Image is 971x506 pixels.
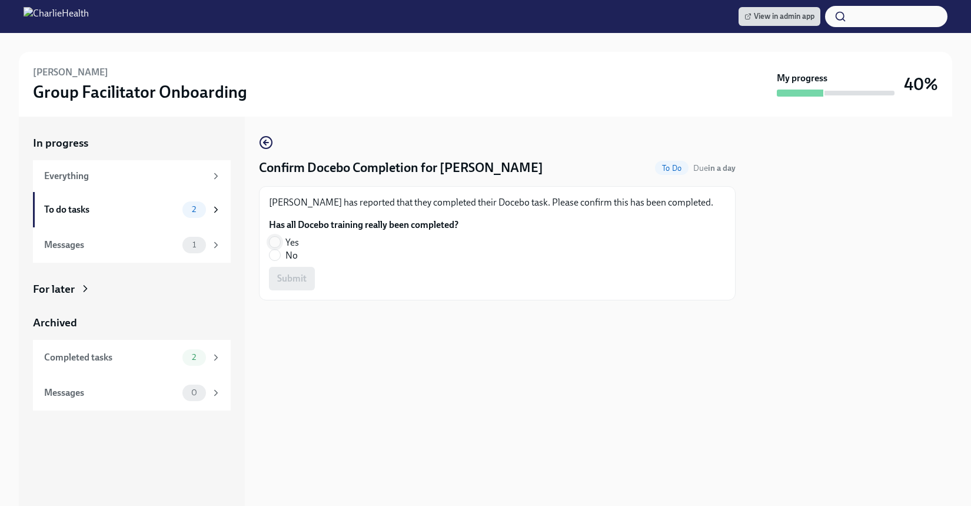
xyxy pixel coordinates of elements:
[708,163,736,173] strong: in a day
[739,7,820,26] a: View in admin app
[285,236,299,249] span: Yes
[269,196,726,209] p: [PERSON_NAME] has reported that they completed their Docebo task. Please confirm this has been co...
[185,205,203,214] span: 2
[184,388,204,397] span: 0
[33,66,108,79] h6: [PERSON_NAME]
[33,282,231,297] a: For later
[33,227,231,263] a: Messages1
[904,74,938,95] h3: 40%
[777,72,827,85] strong: My progress
[33,340,231,375] a: Completed tasks2
[259,159,543,177] h4: Confirm Docebo Completion for [PERSON_NAME]
[33,135,231,151] a: In progress
[33,160,231,192] a: Everything
[33,282,75,297] div: For later
[285,249,298,262] span: No
[33,81,247,102] h3: Group Facilitator Onboarding
[44,351,178,364] div: Completed tasks
[33,192,231,227] a: To do tasks2
[44,386,178,399] div: Messages
[185,240,203,249] span: 1
[655,164,689,173] span: To Do
[185,353,203,362] span: 2
[269,219,458,231] label: Has all Docebo training really been completed?
[693,163,736,173] span: Due
[693,163,736,174] span: September 30th, 2025 10:00
[44,203,178,216] div: To do tasks
[744,11,814,22] span: View in admin app
[44,170,206,183] div: Everything
[24,7,89,26] img: CharlieHealth
[33,315,231,330] a: Archived
[33,375,231,411] a: Messages0
[44,239,178,252] div: Messages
